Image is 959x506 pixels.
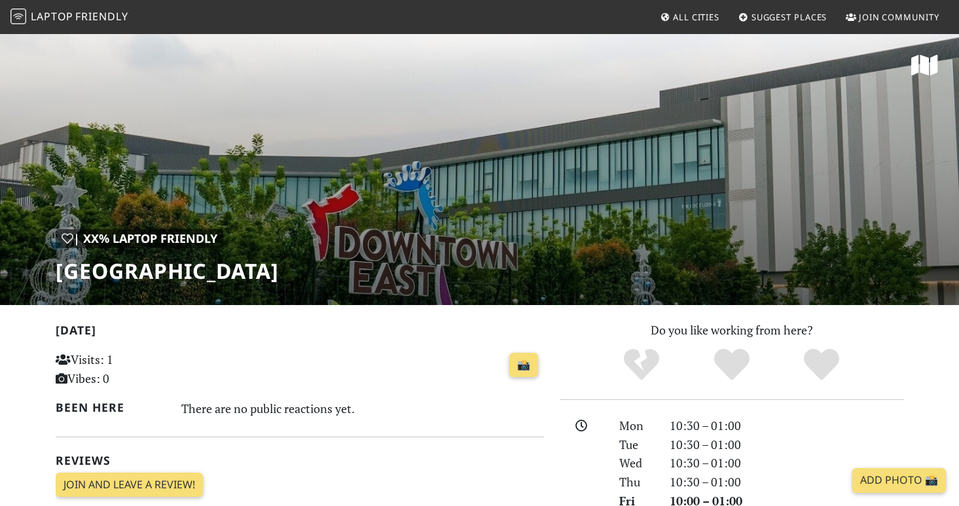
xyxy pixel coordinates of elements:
a: All Cities [655,5,725,29]
h1: [GEOGRAPHIC_DATA] [56,259,279,283]
a: Suggest Places [733,5,833,29]
a: Join Community [841,5,945,29]
div: No [596,347,687,383]
div: There are no public reactions yet. [181,398,544,419]
a: Join and leave a review! [56,473,203,497]
div: 10:30 – 01:00 [662,416,912,435]
span: Join Community [859,11,939,23]
div: 10:30 – 01:00 [662,435,912,454]
div: 10:30 – 01:00 [662,454,912,473]
div: Wed [611,454,661,473]
span: Suggest Places [751,11,827,23]
img: LaptopFriendly [10,9,26,24]
h2: Reviews [56,454,544,467]
p: Visits: 1 Vibes: 0 [56,350,208,388]
div: Mon [611,416,661,435]
div: | XX% Laptop Friendly [56,229,223,248]
div: 10:30 – 01:00 [662,473,912,492]
span: All Cities [673,11,719,23]
h2: [DATE] [56,323,544,342]
div: Thu [611,473,661,492]
h2: Been here [56,401,166,414]
span: Friendly [75,9,128,24]
p: Do you like working from here? [560,321,904,340]
span: Laptop [31,9,73,24]
a: LaptopFriendly LaptopFriendly [10,6,128,29]
div: Definitely! [776,347,867,383]
div: Tue [611,435,661,454]
a: 📸 [509,353,538,378]
a: Add Photo 📸 [852,468,946,493]
div: Yes [687,347,777,383]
